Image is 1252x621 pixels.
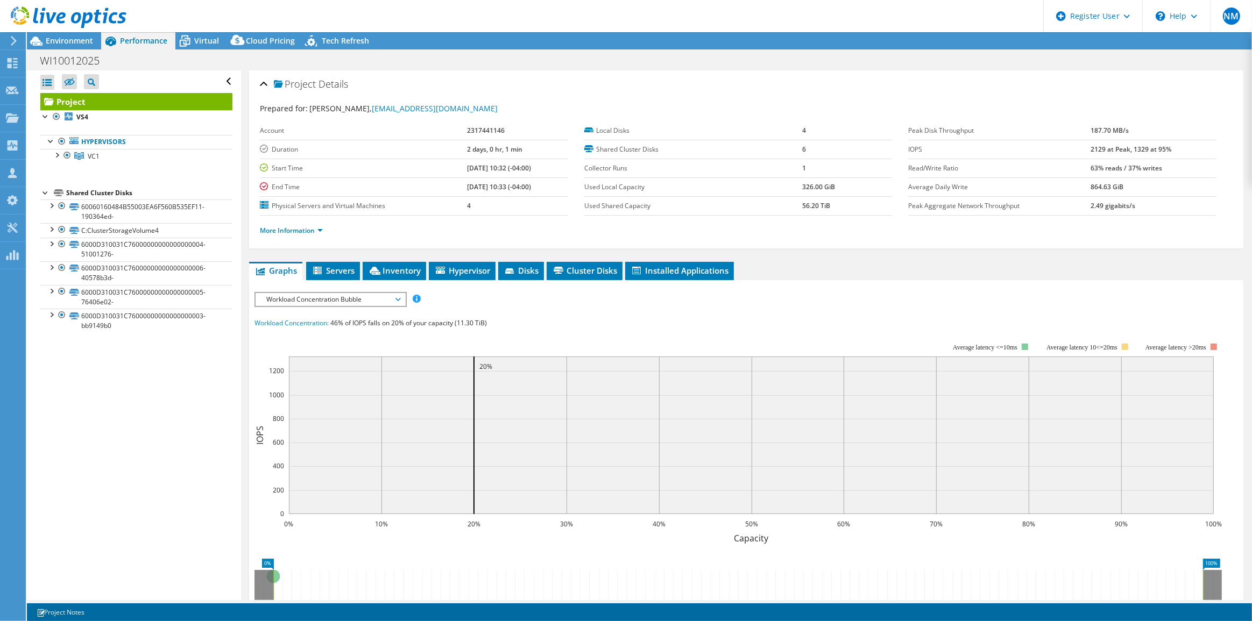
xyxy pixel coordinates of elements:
label: End Time [260,182,466,192]
text: 70% [930,519,943,529]
b: [DATE] 10:32 (-04:00) [467,163,531,173]
text: 80% [1022,519,1035,529]
span: Workload Concentration Bubble [261,293,399,306]
a: More Information [260,226,323,235]
label: Start Time [260,163,466,174]
text: 100% [1206,519,1222,529]
a: 6000D310031C76000000000000000003-bb9149b0 [40,309,232,332]
label: Used Local Capacity [584,182,802,192]
label: Prepared for: [260,103,308,113]
a: 6000D310031C76000000000000000006-40578b3d- [40,261,232,285]
label: Duration [260,144,466,155]
text: 800 [273,414,284,423]
label: Average Daily Write [908,182,1090,192]
b: 2 days, 0 hr, 1 min [467,145,522,154]
a: Project [40,93,232,110]
span: Cluster Disks [552,265,617,276]
a: 6000D310031C76000000000000000004-51001276- [40,238,232,261]
span: Disks [504,265,539,276]
text: 20% [479,362,492,371]
b: 2317441146 [467,126,505,135]
text: Average latency >20ms [1145,344,1206,351]
a: VC1 [40,149,232,163]
a: 6000D310031C76000000000000000005-76406e02- [40,285,232,309]
text: 200 [273,486,284,495]
span: Servers [312,265,355,276]
label: Used Shared Capacity [584,201,802,211]
text: 30% [560,519,573,529]
text: Capacity [734,532,769,544]
text: 1200 [269,366,284,375]
label: Peak Aggregate Network Throughput [908,201,1090,211]
span: Inventory [368,265,421,276]
a: VS4 [40,110,232,124]
text: 20% [468,519,480,529]
b: 6 [802,145,806,154]
text: 400 [273,461,284,470]
a: [EMAIL_ADDRESS][DOMAIN_NAME] [372,103,498,113]
text: 90% [1115,519,1128,529]
span: Cloud Pricing [246,35,295,46]
span: 46% of IOPS falls on 20% of your capacity (11.30 TiB) [330,318,487,327]
label: Local Disks [584,125,802,136]
b: 4 [802,126,806,135]
label: Read/Write Ratio [908,163,1090,174]
label: Collector Runs [584,163,802,174]
b: 2.49 gigabits/s [1091,201,1135,210]
span: Project [274,79,316,90]
span: Graphs [254,265,297,276]
b: 326.00 GiB [802,182,835,191]
tspan: Average latency 10<=20ms [1047,344,1118,351]
b: 1 [802,163,806,173]
h1: WI10012025 [35,55,116,67]
label: Physical Servers and Virtual Machines [260,201,466,211]
span: NM [1223,8,1240,25]
a: C:ClusterStorageVolume4 [40,223,232,237]
text: 0 [280,509,284,518]
span: Details [319,77,348,90]
span: Environment [46,35,93,46]
text: 60% [837,519,850,529]
label: Peak Disk Throughput [908,125,1090,136]
a: Project Notes [29,605,92,619]
svg: \n [1156,11,1165,21]
b: 63% reads / 37% writes [1091,163,1162,173]
span: Virtual [194,35,219,46]
label: IOPS [908,144,1090,155]
span: Installed Applications [631,265,728,276]
a: Hypervisors [40,135,232,149]
text: 50% [745,519,758,529]
span: [PERSON_NAME], [309,103,498,113]
b: 4 [467,201,471,210]
text: 40% [653,519,666,529]
span: Tech Refresh [322,35,369,46]
span: Hypervisor [434,265,490,276]
text: 1000 [269,390,284,399]
label: Shared Cluster Disks [584,144,802,155]
text: 10% [375,519,388,529]
b: 56.20 TiB [802,201,830,210]
span: Workload Concentration: [254,318,329,327]
text: IOPS [254,426,266,445]
b: 864.63 GiB [1091,182,1123,191]
b: 187.70 MB/s [1091,126,1129,135]
tspan: Average latency <=10ms [953,344,1018,351]
div: Shared Cluster Disks [66,187,232,199]
span: Performance [120,35,167,46]
span: VC1 [88,152,100,161]
b: 2129 at Peak, 1329 at 95% [1091,145,1171,154]
text: 0% [285,519,294,529]
b: [DATE] 10:33 (-04:00) [467,182,531,191]
label: Account [260,125,466,136]
a: 60060160484B55003EA6F560B535EF11-190364ed- [40,199,232,223]
text: 600 [273,438,284,447]
b: VS4 [76,112,88,122]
